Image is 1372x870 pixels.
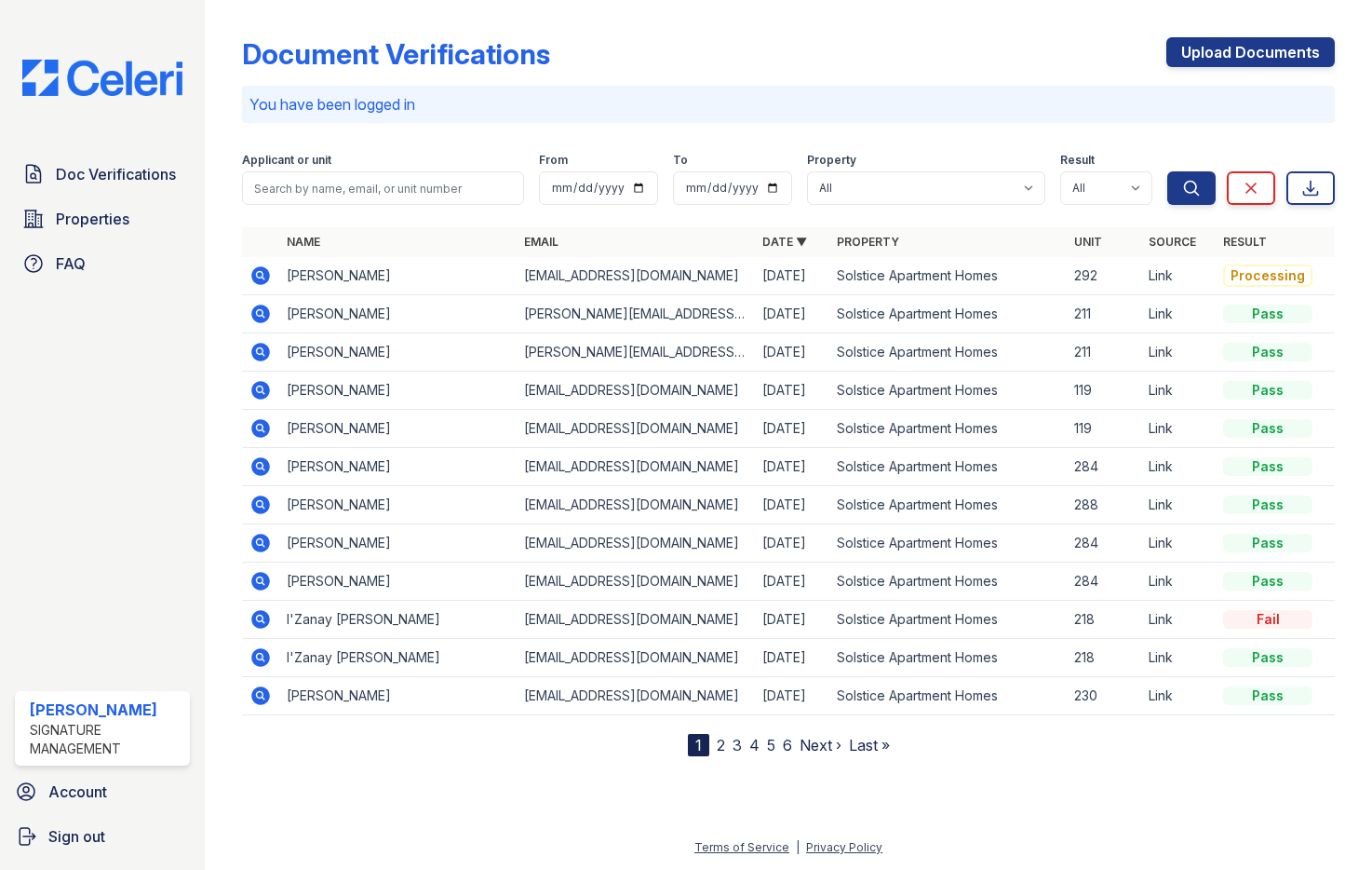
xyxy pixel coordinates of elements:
[1067,563,1141,601] td: 284
[30,721,182,758] div: Signature Management
[56,208,129,230] span: Properties
[517,295,754,333] td: [PERSON_NAME][EMAIL_ADDRESS][PERSON_NAME][DOMAIN_NAME]
[15,245,190,282] a: FAQ
[694,840,789,854] a: Terms of Service
[829,486,1067,524] td: Solstice Apartment Homes
[1223,419,1312,438] div: Pass
[1223,572,1312,591] div: Pass
[829,448,1067,486] td: Solstice Apartment Homes
[673,153,688,168] label: To
[517,563,754,601] td: [EMAIL_ADDRESS][DOMAIN_NAME]
[1223,265,1312,287] div: Processing
[1141,295,1216,333] td: Link
[1141,486,1216,524] td: Link
[279,639,517,677] td: I'Zanay [PERSON_NAME]
[1141,257,1216,295] td: Link
[1149,235,1196,249] a: Source
[517,639,754,677] td: [EMAIL_ADDRESS][DOMAIN_NAME]
[517,524,754,563] td: [EMAIL_ADDRESS][DOMAIN_NAME]
[829,639,1067,677] td: Solstice Apartment Homes
[517,448,754,486] td: [EMAIL_ADDRESS][DOMAIN_NAME]
[287,235,320,249] a: Name
[829,372,1067,410] td: Solstice Apartment Homes
[56,163,176,185] span: Doc Verifications
[7,773,197,810] a: Account
[1223,457,1312,476] div: Pass
[1060,153,1095,168] label: Result
[767,736,775,754] a: 5
[1067,295,1141,333] td: 211
[755,257,829,295] td: [DATE]
[849,736,890,754] a: Last »
[807,153,856,168] label: Property
[1223,496,1312,514] div: Pass
[800,736,841,754] a: Next ›
[1223,686,1312,705] div: Pass
[829,295,1067,333] td: Solstice Apartment Homes
[829,524,1067,563] td: Solstice Apartment Homes
[1067,372,1141,410] td: 119
[829,333,1067,372] td: Solstice Apartment Homes
[755,563,829,601] td: [DATE]
[1141,372,1216,410] td: Link
[524,235,558,249] a: Email
[1141,410,1216,448] td: Link
[517,372,754,410] td: [EMAIL_ADDRESS][DOMAIN_NAME]
[279,486,517,524] td: [PERSON_NAME]
[733,736,742,754] a: 3
[48,781,107,803] span: Account
[15,200,190,238] a: Properties
[1223,534,1312,552] div: Pass
[837,235,899,249] a: Property
[279,448,517,486] td: [PERSON_NAME]
[796,840,800,854] div: |
[1223,381,1312,400] div: Pass
[517,677,754,715] td: [EMAIL_ADDRESS][DOMAIN_NAME]
[279,677,517,715] td: [PERSON_NAME]
[1223,343,1312,361] div: Pass
[15,156,190,193] a: Doc Verifications
[755,639,829,677] td: [DATE]
[517,601,754,639] td: [EMAIL_ADDRESS][DOMAIN_NAME]
[755,601,829,639] td: [DATE]
[1223,235,1267,249] a: Result
[829,601,1067,639] td: Solstice Apartment Homes
[829,563,1067,601] td: Solstice Apartment Homes
[279,372,517,410] td: [PERSON_NAME]
[279,257,517,295] td: [PERSON_NAME]
[1067,333,1141,372] td: 211
[755,372,829,410] td: [DATE]
[688,734,709,756] div: 1
[1141,677,1216,715] td: Link
[279,563,517,601] td: [PERSON_NAME]
[517,257,754,295] td: [EMAIL_ADDRESS][DOMAIN_NAME]
[762,235,807,249] a: Date ▼
[1141,524,1216,563] td: Link
[279,410,517,448] td: [PERSON_NAME]
[755,524,829,563] td: [DATE]
[1141,601,1216,639] td: Link
[1067,410,1141,448] td: 119
[1223,305,1312,323] div: Pass
[7,60,197,96] img: CE_Logo_Blue-a8612792a0a2168367f1c8372b55b34899dd931a85d93a1a3d3e32e68fde9ad4.png
[1067,601,1141,639] td: 218
[1074,235,1102,249] a: Unit
[30,699,182,721] div: [PERSON_NAME]
[7,818,197,855] a: Sign out
[279,295,517,333] td: [PERSON_NAME]
[755,410,829,448] td: [DATE]
[1223,610,1312,629] div: Fail
[1067,257,1141,295] td: 292
[517,486,754,524] td: [EMAIL_ADDRESS][DOMAIN_NAME]
[1223,648,1312,667] div: Pass
[279,333,517,372] td: [PERSON_NAME]
[242,37,550,71] div: Document Verifications
[1166,37,1335,67] a: Upload Documents
[1141,333,1216,372] td: Link
[1067,677,1141,715] td: 230
[48,825,105,848] span: Sign out
[242,153,331,168] label: Applicant or unit
[755,333,829,372] td: [DATE]
[279,601,517,639] td: I'Zanay [PERSON_NAME]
